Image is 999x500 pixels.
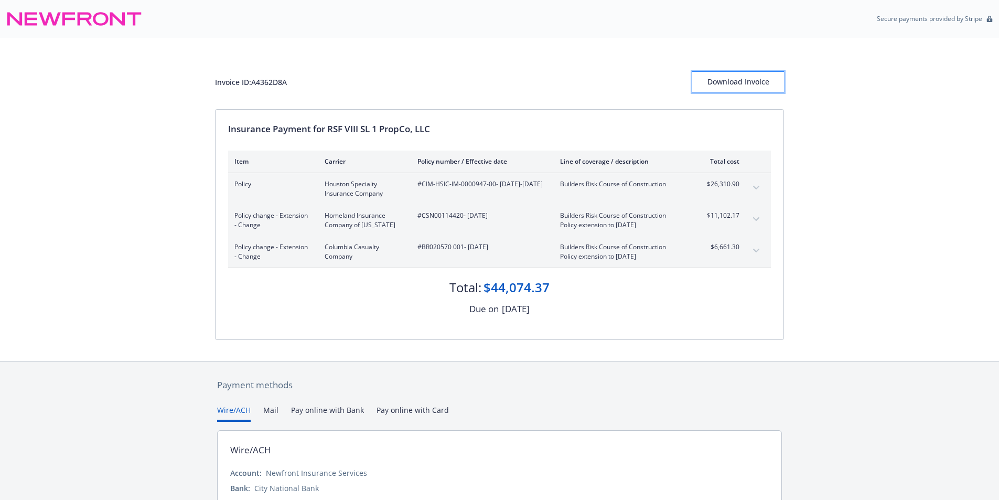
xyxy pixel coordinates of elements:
div: Item [234,157,308,166]
button: expand content [748,242,765,259]
div: Policy change - Extension - ChangeHomeland Insurance Company of [US_STATE]#CSN00114420- [DATE]Bui... [228,205,771,236]
span: Houston Specialty Insurance Company [325,179,401,198]
span: Columbia Casualty Company [325,242,401,261]
div: Newfront Insurance Services [266,467,367,478]
span: #CSN00114420 - [DATE] [417,211,543,220]
span: $26,310.90 [700,179,739,189]
span: Policy extension to [DATE] [560,252,683,261]
div: Carrier [325,157,401,166]
div: Line of coverage / description [560,157,683,166]
div: Due on [469,302,499,316]
div: City National Bank [254,483,319,494]
span: Builders Risk Course of Construction [560,242,683,252]
button: expand content [748,179,765,196]
span: Policy extension to [DATE] [560,220,683,230]
span: Builders Risk Course of ConstructionPolicy extension to [DATE] [560,242,683,261]
span: Policy change - Extension - Change [234,211,308,230]
div: Payment methods [217,378,782,392]
button: Download Invoice [692,71,784,92]
button: expand content [748,211,765,228]
span: Builders Risk Course of Construction [560,179,683,189]
span: Homeland Insurance Company of [US_STATE] [325,211,401,230]
span: $6,661.30 [700,242,739,252]
div: Total cost [700,157,739,166]
span: $11,102.17 [700,211,739,220]
button: Pay online with Bank [291,405,364,422]
div: Bank: [230,483,250,494]
span: Builders Risk Course of ConstructionPolicy extension to [DATE] [560,211,683,230]
span: #BR020570 001 - [DATE] [417,242,543,252]
div: Wire/ACH [230,443,271,457]
span: Builders Risk Course of Construction [560,211,683,220]
button: Mail [263,405,278,422]
div: [DATE] [502,302,530,316]
button: Pay online with Card [377,405,449,422]
div: $44,074.37 [484,279,550,296]
div: Policy number / Effective date [417,157,543,166]
div: Policy change - Extension - ChangeColumbia Casualty Company#BR020570 001- [DATE]Builders Risk Cou... [228,236,771,268]
p: Secure payments provided by Stripe [877,14,982,23]
button: Wire/ACH [217,405,251,422]
div: Account: [230,467,262,478]
div: PolicyHouston Specialty Insurance Company#CIM-HSIC-IM-0000947-00- [DATE]-[DATE]Builders Risk Cour... [228,173,771,205]
div: Insurance Payment for RSF VIII SL 1 PropCo, LLC [228,122,771,136]
span: #CIM-HSIC-IM-0000947-00 - [DATE]-[DATE] [417,179,543,189]
span: Policy [234,179,308,189]
div: Download Invoice [692,72,784,92]
span: Policy change - Extension - Change [234,242,308,261]
div: Total: [449,279,481,296]
div: Invoice ID: A4362D8A [215,77,287,88]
